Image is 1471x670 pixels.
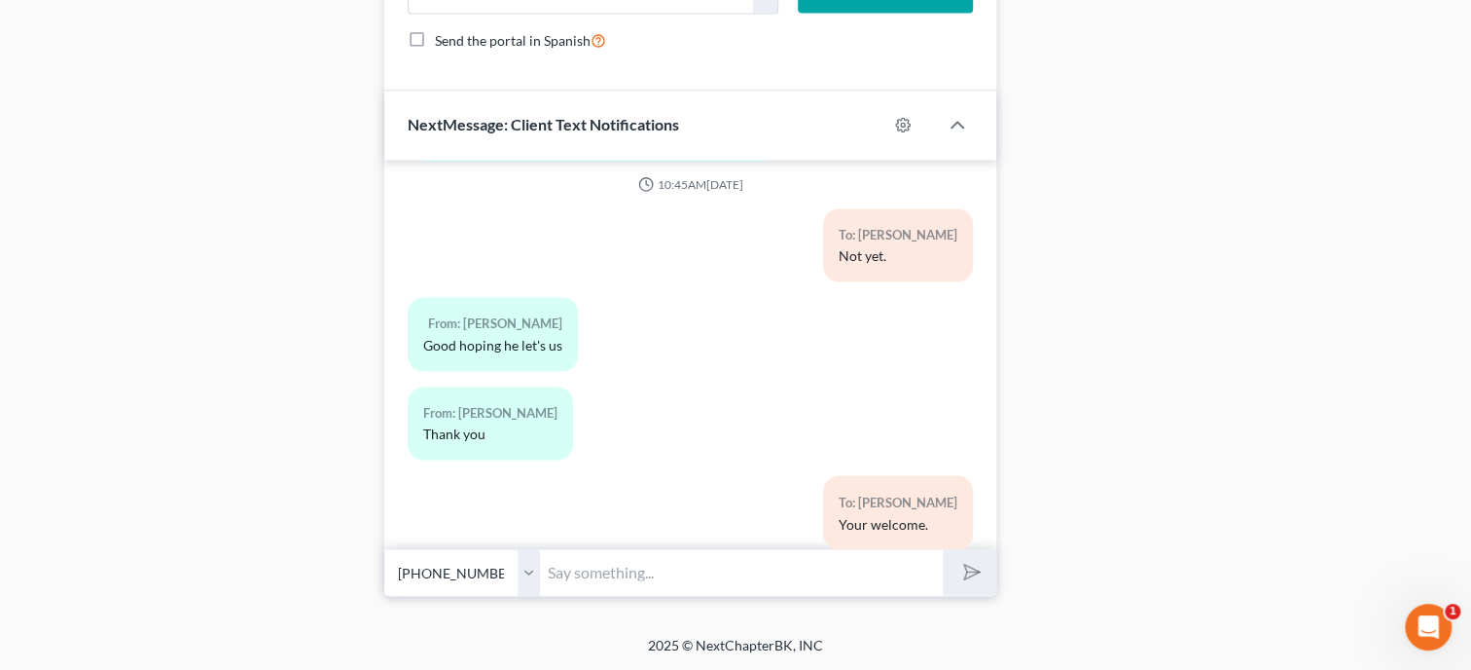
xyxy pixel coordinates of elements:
[1405,604,1452,651] iframe: Intercom live chat
[423,336,562,355] div: Good hoping he let's us
[181,635,1290,670] div: 2025 © NextChapterBK, INC
[1445,604,1460,619] span: 1
[408,115,679,133] span: NextMessage: Client Text Notifications
[408,176,973,193] div: 10:45AM[DATE]
[423,425,557,444] div: Thank you
[435,32,591,49] span: Send the portal in Spanish
[839,246,957,266] div: Not yet.
[540,548,943,596] input: Say something...
[839,224,957,246] div: To: [PERSON_NAME]
[839,514,957,534] div: Your welcome.
[423,313,562,335] div: From: [PERSON_NAME]
[839,491,957,513] div: To: [PERSON_NAME]
[423,402,557,425] div: From: [PERSON_NAME]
